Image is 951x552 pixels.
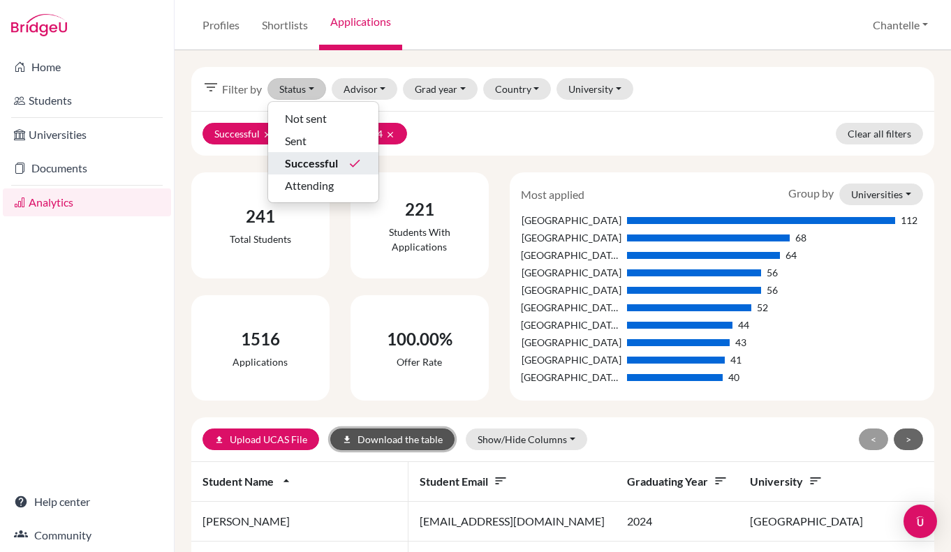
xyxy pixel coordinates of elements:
div: 56 [767,283,778,297]
div: [GEOGRAPHIC_DATA] [521,283,621,297]
div: [GEOGRAPHIC_DATA] [521,265,621,280]
a: Clear all filters [836,123,923,144]
i: done [348,156,362,170]
button: Attending [268,174,378,197]
div: [GEOGRAPHIC_DATA] [GEOGRAPHIC_DATA] [521,370,621,385]
td: [PERSON_NAME] [191,502,408,542]
a: uploadUpload UCAS File [202,428,319,450]
i: upload [214,435,224,445]
i: sort [809,474,823,488]
a: Help center [3,488,171,516]
span: Sent [285,133,307,149]
a: Students [3,87,171,114]
span: Graduating year [627,475,728,488]
i: sort [714,474,728,488]
button: < [859,428,888,450]
div: 44 [738,318,749,332]
div: Most applied [510,186,595,203]
button: Advisor [332,78,398,100]
span: University [750,475,823,488]
span: Attending [285,177,334,194]
div: 221 [362,197,478,222]
button: University [556,78,633,100]
button: Status [267,78,326,100]
button: Successfuldone [268,152,378,174]
div: 100.00% [387,327,452,352]
i: arrow_drop_up [279,474,293,488]
div: Group by [778,184,934,205]
div: [GEOGRAPHIC_DATA] [521,213,621,227]
div: [GEOGRAPHIC_DATA] [521,230,621,245]
div: 112 [901,213,917,227]
div: 52 [757,300,768,315]
span: Filter by [222,81,262,98]
div: 64 [786,248,797,262]
a: Analytics [3,188,171,216]
div: 1516 [233,327,288,352]
span: Student email [420,475,508,488]
button: Country [483,78,552,100]
td: [EMAIL_ADDRESS][DOMAIN_NAME] [408,502,616,542]
button: Successfulclear [202,123,284,144]
i: clear [263,130,272,140]
div: [GEOGRAPHIC_DATA] [521,335,621,350]
div: Open Intercom Messenger [904,505,937,538]
div: Status [267,101,379,203]
div: Total students [230,232,291,246]
div: 56 [767,265,778,280]
span: Student name [202,475,293,488]
div: Applications [233,355,288,369]
div: 41 [730,352,742,367]
div: [GEOGRAPHIC_DATA] ([GEOGRAPHIC_DATA]) [521,300,621,315]
button: downloadDownload the table [330,428,455,450]
div: Offer rate [387,355,452,369]
button: Chantelle [867,12,934,38]
div: 40 [728,370,739,385]
div: Students with applications [362,225,478,254]
i: filter_list [202,79,219,96]
span: Not sent [285,110,327,127]
button: Show/Hide Columns [466,428,587,450]
a: Universities [3,121,171,149]
span: Successful [285,155,338,172]
button: > [894,428,923,450]
a: Documents [3,154,171,182]
div: [GEOGRAPHIC_DATA] [521,352,621,367]
i: sort [494,474,508,488]
button: Universities [839,184,923,205]
div: [GEOGRAPHIC_DATA] [GEOGRAPHIC_DATA] [521,318,621,332]
img: Bridge-U [11,14,67,36]
button: Sent [268,130,378,152]
button: Not sent [268,107,378,130]
div: 43 [735,335,746,350]
div: [GEOGRAPHIC_DATA], [GEOGRAPHIC_DATA] [521,248,621,262]
button: Grad year [403,78,478,100]
a: Home [3,53,171,81]
div: 68 [795,230,806,245]
a: Community [3,521,171,549]
td: 2024 [616,502,739,542]
div: 241 [230,204,291,229]
i: download [342,435,352,445]
i: clear [385,130,395,140]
